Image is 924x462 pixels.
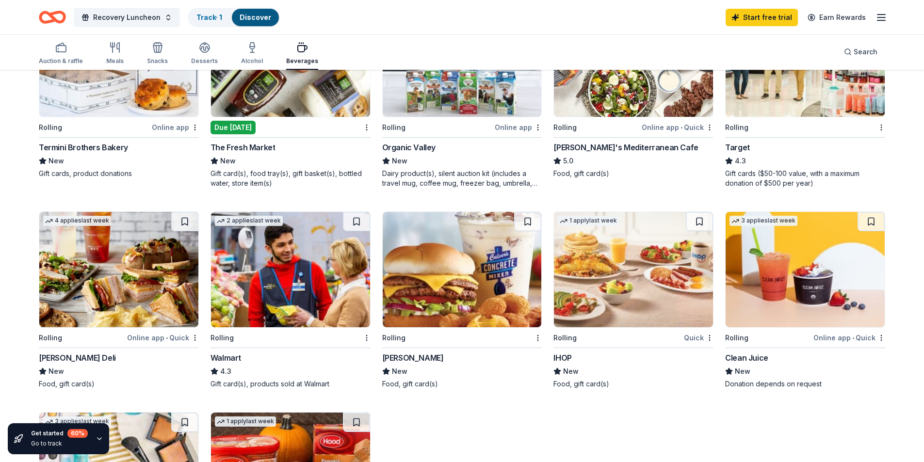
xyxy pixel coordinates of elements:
div: Beverages [286,57,318,65]
span: New [392,366,407,377]
span: Search [854,46,877,58]
button: Search [836,42,885,62]
a: Start free trial [726,9,798,26]
span: 5.0 [563,155,573,167]
img: Image for Walmart [211,212,370,327]
a: Earn Rewards [802,9,872,26]
div: Food, gift card(s) [39,379,199,389]
a: Image for Walmart2 applieslast weekRollingWalmart4.3Gift card(s), products sold at Walmart [211,211,371,389]
button: Beverages [286,38,318,70]
div: Rolling [211,332,234,344]
div: Rolling [382,332,405,344]
img: Image for IHOP [554,212,713,327]
div: Desserts [191,57,218,65]
div: Quick [684,332,713,344]
div: Gift card(s), food tray(s), gift basket(s), bottled water, store item(s) [211,169,371,188]
div: 3 applies last week [729,216,797,226]
div: Gift cards, product donations [39,169,199,178]
div: 1 apply last week [558,216,619,226]
span: New [563,366,579,377]
div: Walmart [211,352,241,364]
span: New [735,366,750,377]
span: • [852,334,854,342]
button: Alcohol [241,38,263,70]
button: Desserts [191,38,218,70]
div: Online app [152,121,199,133]
div: Rolling [553,332,577,344]
span: New [49,366,64,377]
div: Get started [31,429,88,438]
img: Image for Clean Juice [726,212,885,327]
a: Track· 1 [196,13,222,21]
a: Image for Taziki's Mediterranean Cafe3 applieslast weekRollingOnline app•Quick[PERSON_NAME]'s Med... [553,1,713,178]
div: Auction & raffle [39,57,83,65]
div: Rolling [39,332,62,344]
div: Go to track [31,440,88,447]
button: Snacks [147,38,168,70]
span: New [220,155,236,167]
div: 4 applies last week [43,216,111,226]
div: Food, gift card(s) [382,379,542,389]
div: Rolling [725,332,748,344]
a: Image for McAlister's Deli4 applieslast weekRollingOnline app•Quick[PERSON_NAME] DeliNewFood, gif... [39,211,199,389]
span: New [49,155,64,167]
div: Due [DATE] [211,121,256,134]
div: Online app Quick [813,332,885,344]
button: Recovery Luncheon [74,8,180,27]
div: Food, gift card(s) [553,379,713,389]
div: Rolling [725,122,748,133]
a: Image for Clean Juice3 applieslast weekRollingOnline app•QuickClean JuiceNewDonation depends on r... [725,211,885,389]
div: Rolling [382,122,405,133]
button: Track· 1Discover [188,8,280,27]
div: Online app Quick [642,121,713,133]
button: Auction & raffle [39,38,83,70]
div: Rolling [39,122,62,133]
span: • [681,124,682,131]
div: Food, gift card(s) [553,169,713,178]
div: Donation depends on request [725,379,885,389]
div: Clean Juice [725,352,768,364]
div: The Fresh Market [211,142,276,153]
img: Image for McAlister's Deli [39,212,198,327]
div: Alcohol [241,57,263,65]
span: • [166,334,168,342]
a: Image for The Fresh MarketDue [DATE]The Fresh MarketNewGift card(s), food tray(s), gift basket(s)... [211,1,371,188]
div: Termini Brothers Bakery [39,142,128,153]
div: Gift card(s), products sold at Walmart [211,379,371,389]
span: New [392,155,407,167]
div: [PERSON_NAME]'s Mediterranean Cafe [553,142,698,153]
a: Discover [240,13,271,21]
a: Home [39,6,66,29]
div: 1 apply last week [215,416,276,427]
span: Recovery Luncheon [93,12,161,23]
div: Gift cards ($50-100 value, with a maximum donation of $500 per year) [725,169,885,188]
span: 4.3 [220,366,231,377]
div: Meals [106,57,124,65]
div: [PERSON_NAME] Deli [39,352,116,364]
div: Snacks [147,57,168,65]
div: Organic Valley [382,142,436,153]
div: Target [725,142,750,153]
a: Image for Culver's Rolling[PERSON_NAME]NewFood, gift card(s) [382,211,542,389]
img: Image for Culver's [383,212,542,327]
span: 4.3 [735,155,746,167]
div: Dairy product(s), silent auction kit (includes a travel mug, coffee mug, freezer bag, umbrella, m... [382,169,542,188]
a: Image for Target6 applieslast weekRollingTarget4.3Gift cards ($50-100 value, with a maximum donat... [725,1,885,188]
div: 60 % [67,429,88,438]
a: Image for Organic Valley2 applieslast weekRollingOnline appOrganic ValleyNewDairy product(s), sil... [382,1,542,188]
div: [PERSON_NAME] [382,352,444,364]
div: Online app [495,121,542,133]
a: Image for Termini Brothers Bakery7 applieslast weekRollingOnline appTermini Brothers BakeryNewGif... [39,1,199,178]
div: Online app Quick [127,332,199,344]
div: Rolling [553,122,577,133]
a: Image for IHOP1 applylast weekRollingQuickIHOPNewFood, gift card(s) [553,211,713,389]
button: Meals [106,38,124,70]
div: IHOP [553,352,571,364]
div: 2 applies last week [215,216,283,226]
